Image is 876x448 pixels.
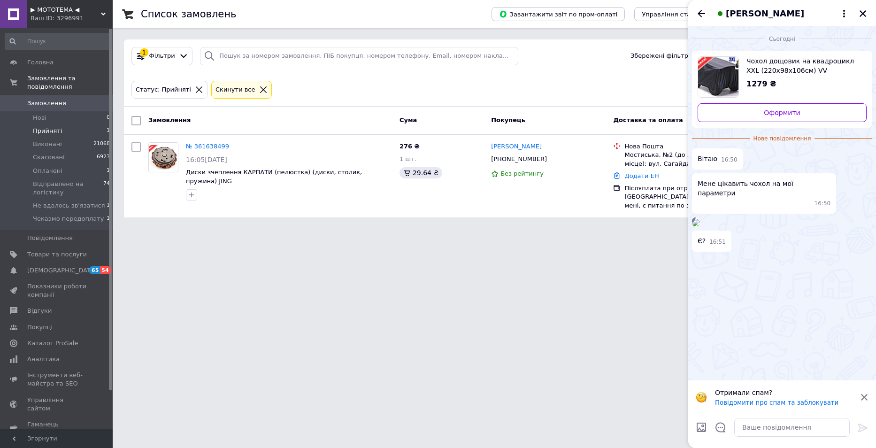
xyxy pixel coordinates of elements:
[765,35,799,43] span: Сьогодні
[33,180,103,197] span: Відправлено на логістику
[149,52,175,61] span: Фільтри
[33,215,104,223] span: Чекаэмо передоплату
[27,266,97,275] span: [DEMOGRAPHIC_DATA]
[27,420,87,437] span: Гаманець компанії
[103,180,110,197] span: 74
[200,47,518,65] input: Пошук за номером замовлення, ПІБ покупця, номером телефону, Email, номером накладної
[140,48,148,57] div: 1
[692,219,699,226] img: 3453e5b0-b20f-4afb-b6ab-112dba8edf39_w500_h500
[31,14,113,23] div: Ваш ID: 3296991
[624,172,659,179] a: Додати ЕН
[492,7,625,21] button: Завантажити звіт по пром-оплаті
[400,167,442,178] div: 29.64 ₴
[27,371,87,388] span: Інструменти веб-майстра та SEO
[709,238,726,246] span: 16:51 12.09.2025
[698,154,717,164] span: Вітаю
[100,266,111,274] span: 54
[149,145,178,170] img: Фото товару
[107,127,110,135] span: 1
[97,153,110,162] span: 6923
[642,11,714,18] span: Управління статусами
[89,266,100,274] span: 65
[698,179,830,198] span: Мене цікавить чохол на мої параметри
[93,140,110,148] span: 21068
[107,201,110,210] span: 1
[27,355,60,363] span: Аналітика
[33,153,65,162] span: Скасовані
[500,170,544,177] span: Без рейтингу
[499,10,617,18] span: Завантажити звіт по пром-оплаті
[107,215,110,223] span: 1
[400,143,420,150] span: 276 ₴
[746,79,776,88] span: 1279 ₴
[214,85,257,95] div: Cкинути все
[27,282,87,299] span: Показники роботи компанії
[696,392,707,403] img: :face_with_monocle:
[400,155,416,162] span: 1 шт.
[491,155,547,162] span: [PHONE_NUMBER]
[27,323,53,332] span: Покупці
[721,156,738,164] span: 16:50 12.09.2025
[630,52,694,61] span: Збережені фільтри:
[33,167,62,175] span: Оплачені
[815,200,831,208] span: 16:50 12.09.2025
[33,201,105,210] span: Не вдалось зв'язатися
[5,33,111,50] input: Пошук
[107,167,110,175] span: 1
[27,250,87,259] span: Товари та послуги
[698,103,867,122] a: Оформити
[698,236,706,246] span: Є?
[27,307,52,315] span: Відгуки
[624,184,752,210] div: Післяплата при отриманні на [GEOGRAPHIC_DATA] ( 📞 перездвоніть мені, є питання по замовленню)
[141,8,236,20] h1: Список замовлень
[33,127,62,135] span: Прийняті
[27,99,66,108] span: Замовлення
[400,116,417,124] span: Cума
[692,34,872,43] div: 12.09.2025
[715,8,850,20] button: [PERSON_NAME]
[31,6,101,14] span: ▶ МОТОТЕМА ◀
[491,142,542,151] a: [PERSON_NAME]
[715,388,854,397] p: Отримали спам?
[148,142,178,172] a: Фото товару
[33,140,62,148] span: Виконані
[186,156,227,163] span: 16:05[DATE]
[698,56,867,98] a: Переглянути товар
[134,85,193,95] div: Статус: Прийняті
[696,8,707,19] button: Назад
[186,143,229,150] a: № 361638499
[726,8,804,20] span: [PERSON_NAME]
[27,234,73,242] span: Повідомлення
[186,169,362,185] a: Диски зчеплення КАРПАТИ (пелюстка) (диски, столик, пружина) JING
[33,114,46,122] span: Нові
[750,135,815,143] span: Нове повідомлення
[27,74,113,91] span: Замовлення та повідомлення
[491,116,525,124] span: Покупець
[107,114,110,122] span: 0
[27,396,87,413] span: Управління сайтом
[857,8,868,19] button: Закрити
[634,7,721,21] button: Управління статусами
[746,56,859,75] span: Чохол дощовик на квадроцикл XXL (220x98x106см) VV
[613,116,683,124] span: Доставка та оплата
[27,339,78,348] span: Каталог ProSale
[624,151,752,168] div: Мостиська, №2 (до 30 кг на одне місце): вул. Сагайдачного, 9є
[148,116,191,124] span: Замовлення
[715,399,838,406] button: Повідомити про спам та заблокувати
[715,421,727,433] button: Відкрити шаблони відповідей
[624,142,752,151] div: Нова Пошта
[27,58,54,67] span: Головна
[698,57,738,97] img: 6806493486_w100_h100_chehol-dozhdevik-na.jpg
